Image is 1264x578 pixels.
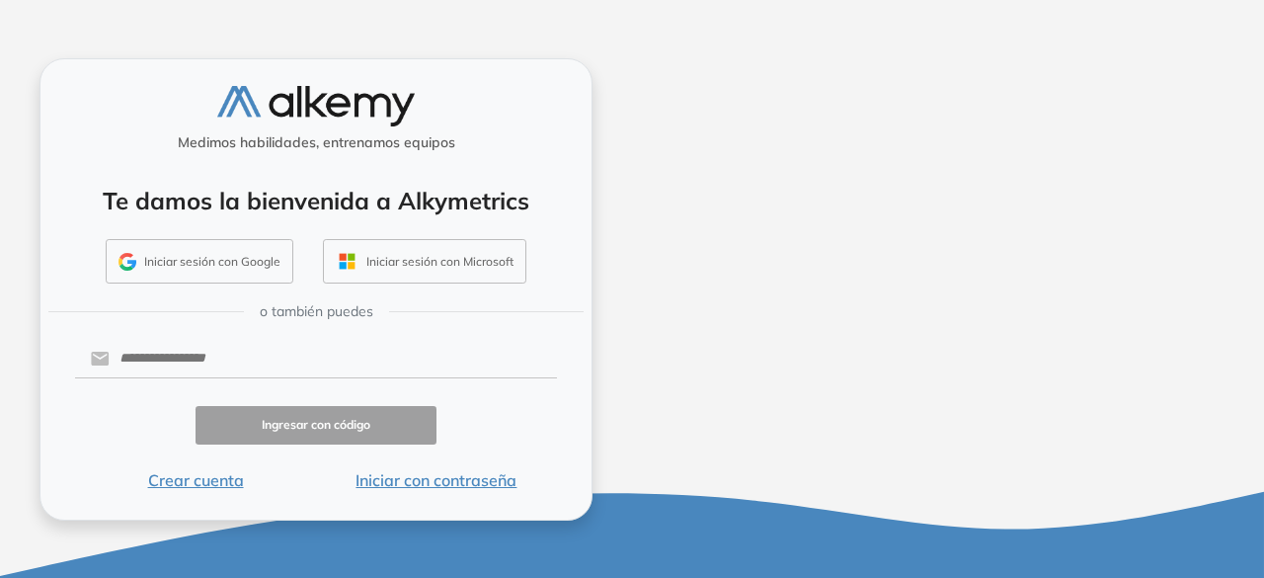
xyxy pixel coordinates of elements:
h4: Te damos la bienvenida a Alkymetrics [66,187,566,215]
button: Ingresar con código [196,406,436,445]
button: Crear cuenta [75,468,316,492]
button: Iniciar sesión con Google [106,239,293,285]
span: o también puedes [260,301,373,322]
button: Iniciar con contraseña [316,468,557,492]
img: OUTLOOK_ICON [336,250,358,273]
h5: Medimos habilidades, entrenamos equipos [48,134,584,151]
button: Iniciar sesión con Microsoft [323,239,526,285]
img: logo-alkemy [217,86,415,126]
img: GMAIL_ICON [118,253,136,271]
